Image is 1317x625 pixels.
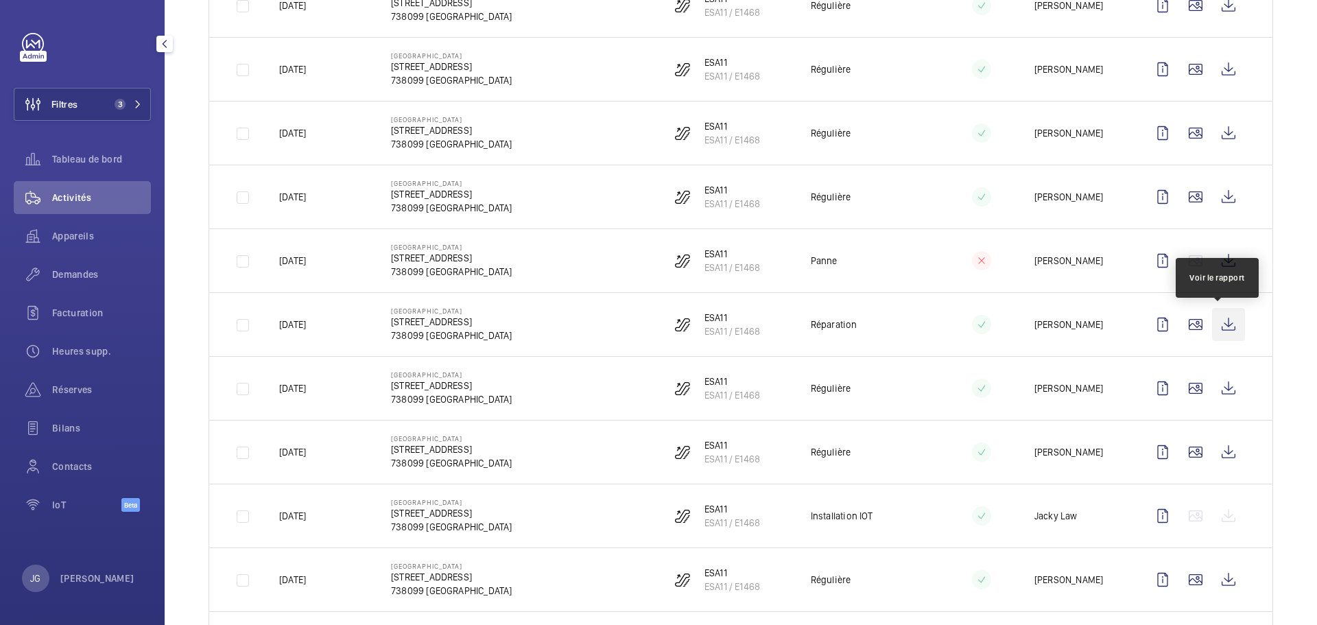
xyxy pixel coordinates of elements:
p: [GEOGRAPHIC_DATA] [391,243,512,251]
p: 738099 [GEOGRAPHIC_DATA] [391,584,512,598]
p: [DATE] [279,254,306,268]
span: 3 [115,99,126,110]
p: [PERSON_NAME] [1034,318,1103,331]
p: JG [30,571,40,585]
p: ESA11 / E1468 [704,133,760,147]
p: [STREET_ADDRESS] [391,570,512,584]
p: [STREET_ADDRESS] [391,123,512,137]
p: Régulière [811,190,851,204]
img: escalator.svg [674,61,691,78]
p: [STREET_ADDRESS] [391,506,512,520]
span: Réserves [52,383,151,397]
p: ESA11 / E1468 [704,197,760,211]
p: [GEOGRAPHIC_DATA] [391,115,512,123]
img: escalator.svg [674,380,691,397]
p: [GEOGRAPHIC_DATA] [391,370,512,379]
img: escalator.svg [674,252,691,269]
p: [PERSON_NAME] [1034,573,1103,587]
p: 738099 [GEOGRAPHIC_DATA] [391,137,512,151]
p: [DATE] [279,62,306,76]
p: [PERSON_NAME] [1034,254,1103,268]
span: Heures supp. [52,344,151,358]
p: 738099 [GEOGRAPHIC_DATA] [391,265,512,279]
p: Régulière [811,445,851,459]
p: [DATE] [279,190,306,204]
p: [STREET_ADDRESS] [391,443,512,456]
p: Réparation [811,318,857,331]
span: Demandes [52,268,151,281]
p: Installation IOT [811,509,873,523]
p: [PERSON_NAME] [1034,62,1103,76]
p: [STREET_ADDRESS] [391,315,512,329]
p: 738099 [GEOGRAPHIC_DATA] [391,10,512,23]
p: Régulière [811,381,851,395]
p: ESA11 / E1468 [704,325,760,338]
span: Beta [121,498,140,512]
p: [PERSON_NAME] [1034,190,1103,204]
p: 738099 [GEOGRAPHIC_DATA] [391,73,512,87]
p: [DATE] [279,573,306,587]
p: [DATE] [279,318,306,331]
img: escalator.svg [674,508,691,524]
p: [GEOGRAPHIC_DATA] [391,498,512,506]
p: [STREET_ADDRESS] [391,187,512,201]
p: 738099 [GEOGRAPHIC_DATA] [391,392,512,406]
p: [STREET_ADDRESS] [391,379,512,392]
p: [GEOGRAPHIC_DATA] [391,179,512,187]
span: Contacts [52,460,151,473]
span: Facturation [52,306,151,320]
img: escalator.svg [674,316,691,333]
p: [GEOGRAPHIC_DATA] [391,307,512,315]
p: Régulière [811,62,851,76]
p: [DATE] [279,381,306,395]
span: Appareils [52,229,151,243]
p: ESA11 [704,119,760,133]
span: Activités [52,191,151,204]
p: [DATE] [279,445,306,459]
img: escalator.svg [674,189,691,205]
p: 738099 [GEOGRAPHIC_DATA] [391,201,512,215]
p: ESA11 / E1468 [704,5,760,19]
p: Panne [811,254,838,268]
p: [PERSON_NAME] [1034,126,1103,140]
p: 738099 [GEOGRAPHIC_DATA] [391,329,512,342]
p: [PERSON_NAME] [60,571,134,585]
img: escalator.svg [674,444,691,460]
p: [GEOGRAPHIC_DATA] [391,562,512,570]
img: escalator.svg [674,125,691,141]
p: ESA11 [704,183,760,197]
p: ESA11 / E1468 [704,516,760,530]
p: [DATE] [279,509,306,523]
img: escalator.svg [674,571,691,588]
div: Voir le rapport [1189,272,1245,284]
p: ESA11 [704,247,760,261]
p: Régulière [811,573,851,587]
p: ESA11 [704,438,760,452]
span: IoT [52,498,121,512]
p: [PERSON_NAME] [1034,445,1103,459]
p: Jacky Law [1034,509,1078,523]
p: [GEOGRAPHIC_DATA] [391,51,512,60]
p: ESA11 [704,56,760,69]
p: 738099 [GEOGRAPHIC_DATA] [391,456,512,470]
p: 738099 [GEOGRAPHIC_DATA] [391,520,512,534]
p: [GEOGRAPHIC_DATA] [391,434,512,443]
p: [STREET_ADDRESS] [391,251,512,265]
span: Filtres [51,97,78,111]
p: ESA11 / E1468 [704,261,760,274]
p: ESA11 / E1468 [704,388,760,402]
p: ESA11 [704,566,760,580]
p: ESA11 [704,311,760,325]
p: ESA11 [704,502,760,516]
span: Bilans [52,421,151,435]
span: Tableau de bord [52,152,151,166]
p: [PERSON_NAME] [1034,381,1103,395]
p: ESA11 / E1468 [704,69,760,83]
p: ESA11 / E1468 [704,452,760,466]
p: [STREET_ADDRESS] [391,60,512,73]
p: ESA11 [704,375,760,388]
p: Régulière [811,126,851,140]
p: ESA11 / E1468 [704,580,760,593]
button: Filtres3 [14,88,151,121]
p: [DATE] [279,126,306,140]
